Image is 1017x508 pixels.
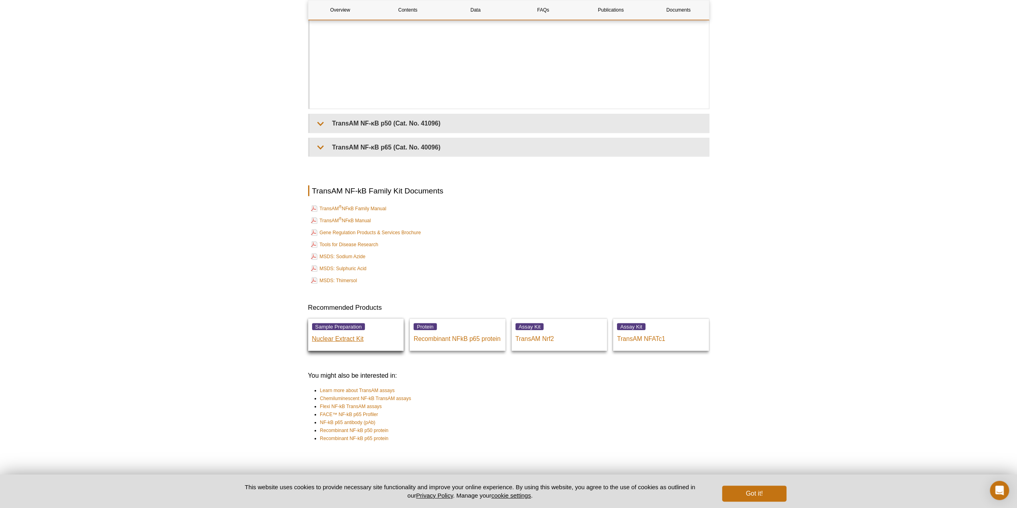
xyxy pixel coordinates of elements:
a: Assay Kit TransAM Nrf2 [511,319,607,351]
a: Sample Preparation Nuclear Extract Kit [308,319,404,351]
a: TransAM®NFκB Family Manual [311,204,386,213]
h3: You might also be interested in: [308,371,709,381]
a: Recombinant NF-kB p65 protein [320,434,388,442]
h2: TransAM NF-kB Family Kit Documents [308,185,709,196]
span: Protein [414,323,437,330]
a: Chemiluminescent NF-kB TransAM assays [320,394,411,402]
p: TransAM Nrf2 [515,331,603,343]
a: Publications [579,0,643,20]
a: Flexi NF-kB TransAM assays [320,402,382,410]
a: Gene Regulation Products & Services Brochure [311,228,421,237]
p: TransAM NFATc1 [617,331,705,343]
a: Data [444,0,507,20]
span: Assay Kit [515,323,544,330]
a: Overview [308,0,372,20]
a: FACE™ NF-kB p65 Profiler [320,410,378,418]
sup: ® [339,205,342,209]
div: Open Intercom Messenger [990,481,1009,500]
button: cookie settings [491,492,531,499]
a: Privacy Policy [416,492,453,499]
a: Tools for Disease Research [311,240,378,249]
summary: TransAM NF-κB p50 (Cat. No. 41096) [310,114,709,132]
p: Nuclear Extract Kit [312,331,400,343]
a: Learn more about TransAM assays [320,386,395,394]
p: This website uses cookies to provide necessary site functionality and improve your online experie... [231,483,709,500]
span: Sample Preparation [312,323,365,330]
span: Assay Kit [617,323,645,330]
a: MSDS: Sulphuric Acid [311,264,366,273]
a: Protein Recombinant NFkB p65 protein [410,319,506,351]
a: Recombinant NF-kB p50 protein [320,426,388,434]
a: MSDS: Thimersol [311,276,357,285]
summary: TransAM NF-κB p65 (Cat. No. 40096) [310,138,709,156]
a: Contents [376,0,440,20]
a: TransAM®NFκB Manual [311,216,371,225]
button: Got it! [722,486,786,502]
sup: ® [339,217,342,221]
p: Recombinant NFkB p65 protein [414,331,502,343]
a: FAQs [511,0,575,20]
h3: Recommended Products [308,303,709,313]
a: Assay Kit TransAM NFATc1 [613,319,709,351]
a: Documents [647,0,710,20]
a: NF-kB p65 antibody (pAb) [320,418,376,426]
a: MSDS: Sodium Azide [311,252,366,261]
